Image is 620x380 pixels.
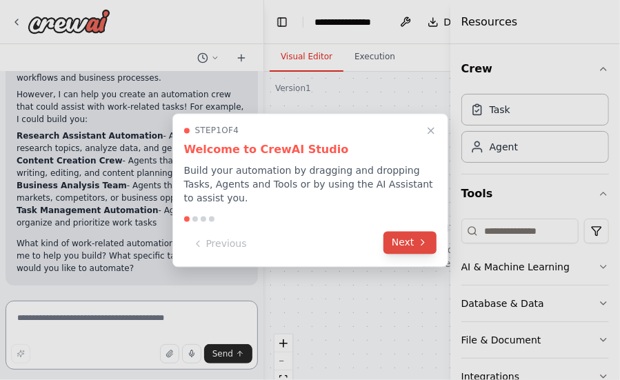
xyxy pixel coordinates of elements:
[383,231,437,254] button: Next
[184,163,437,205] p: Build your automation by dragging and dropping Tasks, Agents and Tools or by using the AI Assista...
[184,141,437,158] h3: Welcome to CrewAI Studio
[184,232,255,255] button: Previous
[195,125,239,136] span: Step 1 of 4
[272,12,292,32] button: Hide left sidebar
[423,122,439,139] button: Close walkthrough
